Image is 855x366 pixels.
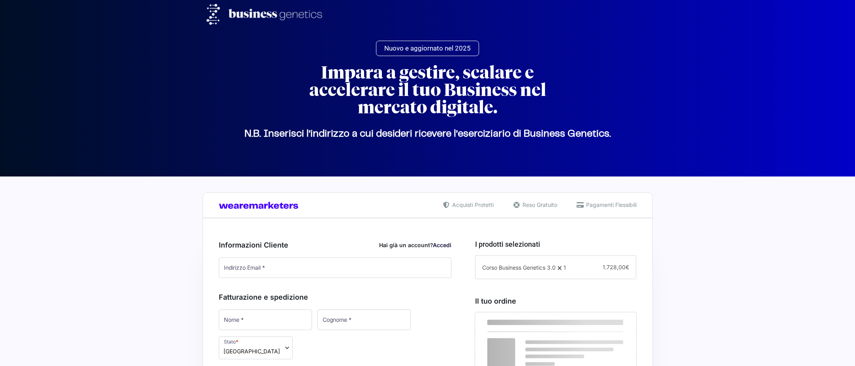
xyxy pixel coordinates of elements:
[379,241,451,249] div: Hai già un account?
[318,310,411,330] input: Cognome *
[626,264,629,270] span: €
[224,347,280,355] span: Italia
[603,264,629,270] span: 1.728,00
[475,296,636,306] h3: Il tuo ordine
[584,201,637,209] span: Pagamenti Flessibili
[521,201,557,209] span: Reso Gratuito
[376,41,479,56] a: Nuovo e aggiornato nel 2025
[482,264,556,271] span: Corso Business Genetics 3.0
[219,257,452,278] input: Indirizzo Email *
[384,45,471,52] span: Nuovo e aggiornato nel 2025
[219,292,452,302] h3: Fatturazione e spedizione
[475,312,568,333] th: Prodotto
[450,201,494,209] span: Acquisti Protetti
[475,239,636,250] h3: I prodotti selezionati
[219,310,312,330] input: Nome *
[475,333,568,358] td: Corso Business Genetics 3.0
[568,312,637,333] th: Subtotale
[219,240,452,250] h3: Informazioni Cliente
[286,64,570,116] h2: Impara a gestire, scalare e accelerare il tuo Business nel mercato digitale.
[219,336,293,359] span: Stato
[433,242,451,248] a: Accedi
[564,264,566,271] span: 1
